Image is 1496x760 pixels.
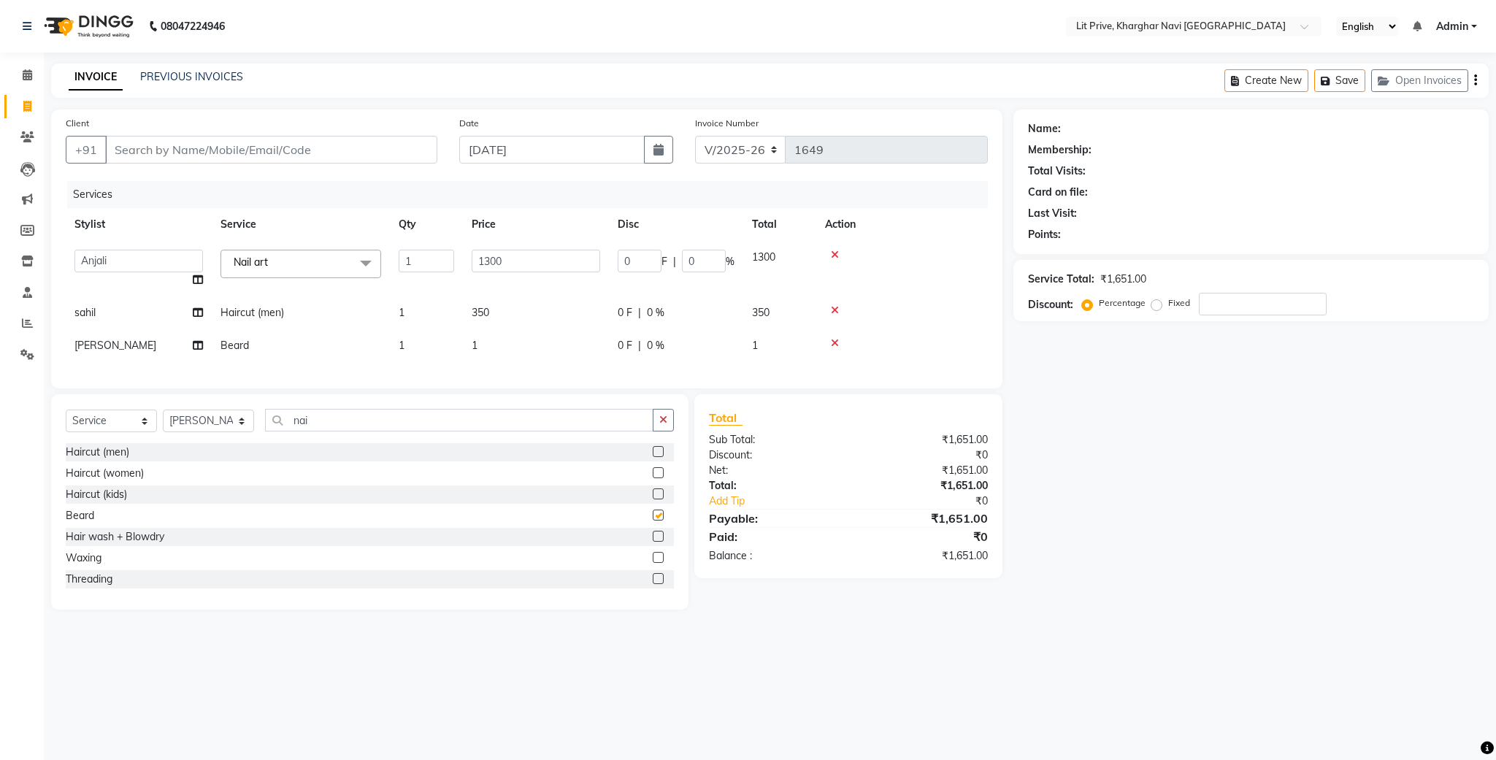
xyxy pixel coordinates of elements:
div: Paid: [698,528,848,545]
span: | [673,254,676,269]
button: Create New [1224,69,1308,92]
div: Discount: [1028,297,1073,312]
th: Service [212,208,390,241]
div: ₹1,651.00 [848,432,999,448]
span: Nail art [234,256,268,269]
label: Date [459,117,479,130]
div: Net: [698,463,848,478]
div: Waxing [66,550,101,566]
div: Beard [66,508,94,523]
div: ₹0 [848,528,999,545]
div: Threading [66,572,112,587]
span: [PERSON_NAME] [74,339,156,352]
label: Percentage [1099,296,1146,310]
img: logo [37,6,137,47]
span: sahil [74,306,96,319]
div: Haircut (women) [66,466,144,481]
span: 0 % [647,338,664,353]
div: Points: [1028,227,1061,242]
div: Service Total: [1028,272,1094,287]
span: 1 [399,306,404,319]
th: Price [463,208,609,241]
a: INVOICE [69,64,123,91]
span: | [638,305,641,320]
b: 08047224946 [161,6,225,47]
span: 0 % [647,305,664,320]
a: x [268,256,275,269]
div: Hair wash + Blowdry [66,529,164,545]
div: Total: [698,478,848,494]
a: PREVIOUS INVOICES [140,70,243,83]
label: Client [66,117,89,130]
span: 1300 [752,250,775,264]
span: Admin [1436,19,1468,34]
th: Stylist [66,208,212,241]
div: Name: [1028,121,1061,137]
div: Haircut (kids) [66,487,127,502]
div: Last Visit: [1028,206,1077,221]
div: Discount: [698,448,848,463]
span: 350 [472,306,489,319]
div: ₹1,651.00 [848,510,999,527]
div: ₹1,651.00 [1100,272,1146,287]
button: Save [1314,69,1365,92]
span: 1 [752,339,758,352]
div: Membership: [1028,142,1092,158]
div: Balance : [698,548,848,564]
span: F [661,254,667,269]
th: Total [743,208,816,241]
div: Payable: [698,510,848,527]
div: ₹0 [848,448,999,463]
div: Sub Total: [698,432,848,448]
span: 0 F [618,305,632,320]
th: Qty [390,208,463,241]
th: Action [816,208,988,241]
span: % [726,254,734,269]
span: Beard [220,339,249,352]
div: ₹1,651.00 [848,463,999,478]
input: Search or Scan [265,409,653,431]
div: ₹0 [873,494,998,509]
span: 1 [472,339,477,352]
button: +91 [66,136,107,164]
button: Open Invoices [1371,69,1468,92]
div: Card on file: [1028,185,1088,200]
div: Haircut (men) [66,445,129,460]
span: Total [709,410,743,426]
span: 0 F [618,338,632,353]
th: Disc [609,208,743,241]
span: 1 [399,339,404,352]
span: | [638,338,641,353]
div: ₹1,651.00 [848,548,999,564]
span: Haircut (men) [220,306,284,319]
div: Services [67,181,999,208]
div: ₹1,651.00 [848,478,999,494]
a: Add Tip [698,494,873,509]
label: Fixed [1168,296,1190,310]
span: 350 [752,306,770,319]
label: Invoice Number [695,117,759,130]
input: Search by Name/Mobile/Email/Code [105,136,437,164]
div: Total Visits: [1028,164,1086,179]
